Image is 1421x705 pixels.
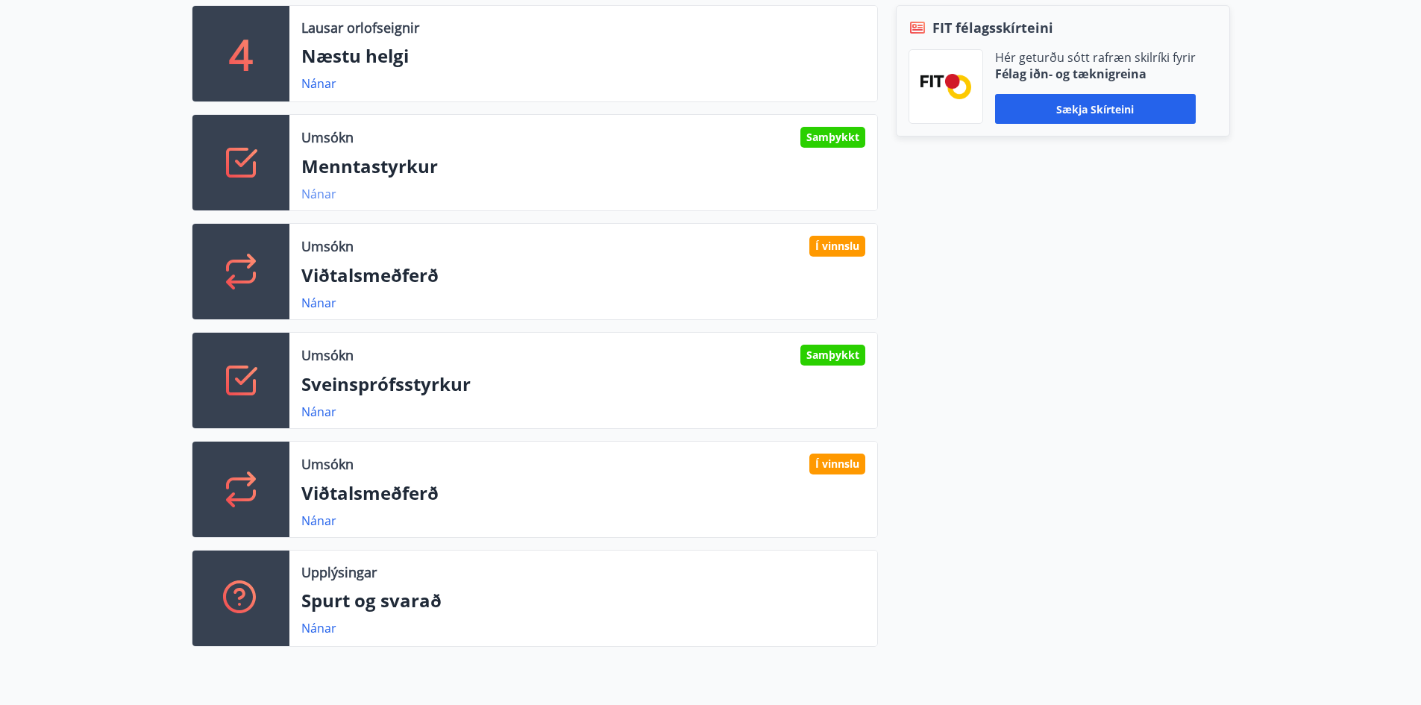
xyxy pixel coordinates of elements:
a: Nánar [301,75,336,92]
a: Nánar [301,186,336,202]
p: Umsókn [301,454,354,474]
p: Félag iðn- og tæknigreina [995,66,1196,82]
a: Nánar [301,620,336,636]
button: Sækja skírteini [995,94,1196,124]
p: Umsókn [301,345,354,365]
p: Upplýsingar [301,563,377,582]
div: Samþykkt [800,127,865,148]
p: Viðtalsmeðferð [301,263,865,288]
p: Næstu helgi [301,43,865,69]
div: Samþykkt [800,345,865,366]
p: Umsókn [301,128,354,147]
p: Hér geturðu sótt rafræn skilríki fyrir [995,49,1196,66]
p: Menntastyrkur [301,154,865,179]
a: Nánar [301,295,336,311]
p: 4 [229,25,253,82]
p: Umsókn [301,236,354,256]
span: FIT félagsskírteini [932,18,1053,37]
img: FPQVkF9lTnNbbaRSFyT17YYeljoOGk5m51IhT0bO.png [920,74,971,98]
a: Nánar [301,404,336,420]
p: Spurt og svarað [301,588,865,613]
div: Í vinnslu [809,454,865,474]
p: Viðtalsmeðferð [301,480,865,506]
div: Í vinnslu [809,236,865,257]
a: Nánar [301,513,336,529]
p: Sveinsprófsstyrkur [301,372,865,397]
p: Lausar orlofseignir [301,18,419,37]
